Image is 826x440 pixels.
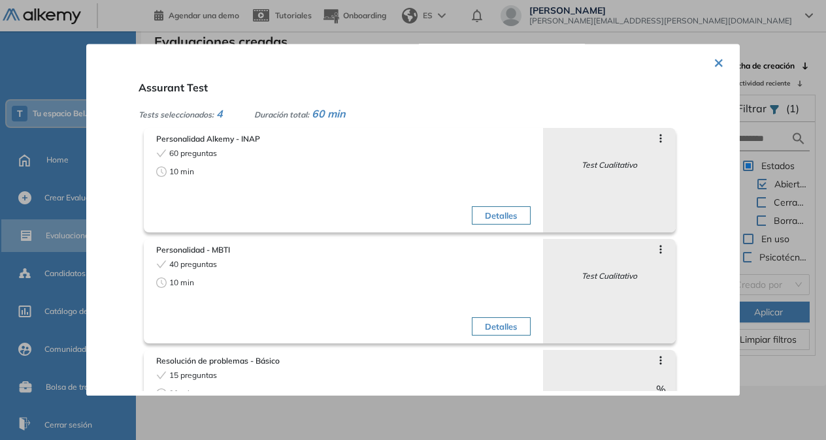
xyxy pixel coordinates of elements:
span: Assurant Test [139,81,208,94]
span: clock-circle [156,388,167,399]
span: Personalidad Alkemy - INAP [156,133,531,145]
span: Duración total: [254,110,309,119]
button: Detalles [472,318,530,336]
span: check [156,148,167,159]
span: Tests seleccionados: [139,110,214,119]
button: × [714,49,724,74]
span: Test Cualitativo [582,270,637,282]
span: 40 preguntas [169,259,217,270]
iframe: Chat Widget [761,377,826,440]
span: 20 min [169,388,194,400]
span: clock-circle [156,166,167,177]
span: Personalidad - MBTI [156,244,531,256]
div: Widget de chat [761,377,826,440]
span: Test Cualitativo [582,159,637,171]
button: Detalles [472,207,530,225]
span: 60 preguntas [169,148,217,159]
span: check [156,259,167,270]
span: 60 min [312,107,346,120]
span: check [156,370,167,381]
span: 10 min [169,277,194,289]
span: 4 [216,107,223,120]
span: Resolución de problemas - Básico [156,355,531,367]
span: % [656,381,666,397]
span: 15 preguntas [169,369,217,381]
span: clock-circle [156,277,167,288]
span: 10 min [169,166,194,178]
